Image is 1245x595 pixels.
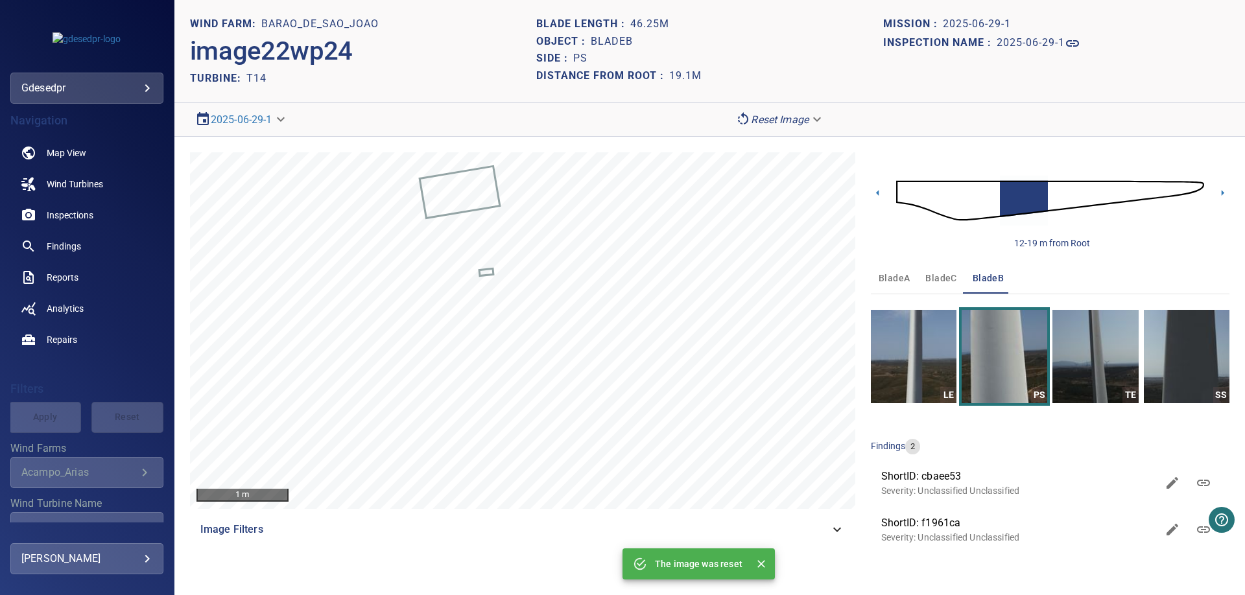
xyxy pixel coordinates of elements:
[536,36,591,48] h1: Object :
[881,484,1157,497] p: Severity: Unclassified Unclassified
[10,512,163,543] div: Wind Turbine Name
[53,32,121,45] img: gdesedpr-logo
[730,108,829,131] div: Reset Image
[591,36,633,48] h1: bladeB
[881,515,1157,531] span: ShortID: f1961ca
[10,169,163,200] a: windturbines noActive
[261,18,379,30] h1: Barao_de_Sao_Joao
[10,73,163,104] div: gdesedpr
[10,324,163,355] a: repairs noActive
[943,18,1011,30] h1: 2025-06-29-1
[1014,237,1090,250] div: 12-19 m from Root
[47,333,77,346] span: Repairs
[573,52,587,65] h1: PS
[536,52,573,65] h1: Side :
[536,18,630,30] h1: Blade length :
[630,18,669,30] h1: 46.25m
[655,557,742,570] p: The image was reset
[536,70,669,82] h1: Distance from root :
[879,270,910,286] span: bladeA
[881,531,1157,544] p: Severity: Unclassified Unclassified
[1052,310,1138,403] a: TE
[190,108,293,131] div: 2025-06-29-1
[883,18,943,30] h1: Mission :
[10,231,163,262] a: findings noActive
[896,163,1204,238] img: d
[10,293,163,324] a: analytics noActive
[753,555,770,572] button: Close
[47,146,86,159] span: Map View
[1144,310,1229,403] a: SS
[10,443,163,454] label: Wind Farms
[47,302,84,315] span: Analytics
[10,200,163,231] a: inspections noActive
[47,271,78,284] span: Reports
[997,36,1080,51] a: 2025-06-29-1
[21,78,152,99] div: gdesedpr
[669,70,702,82] h1: 19.1m
[47,178,103,191] span: Wind Turbines
[190,36,353,67] h2: image22wp24
[871,441,905,451] span: findings
[21,548,152,569] div: [PERSON_NAME]
[190,514,855,545] div: Image Filters
[1031,387,1047,403] div: PS
[211,113,272,126] a: 2025-06-29-1
[1122,387,1139,403] div: TE
[10,262,163,293] a: reports noActive
[246,72,267,84] h2: T14
[962,310,1047,403] a: PS
[1213,387,1229,403] div: SS
[47,240,81,253] span: Findings
[881,469,1157,484] span: ShortID: cbaee53
[21,466,137,478] div: Acampo_Arias
[973,270,1004,286] span: bladeB
[10,382,163,395] h4: Filters
[190,18,261,30] h1: WIND FARM:
[200,522,829,537] span: Image Filters
[940,387,956,403] div: LE
[925,270,956,286] span: bladeC
[751,113,809,126] em: Reset Image
[871,310,956,403] a: LE
[10,498,163,509] label: Wind Turbine Name
[10,457,163,488] div: Wind Farms
[47,209,93,222] span: Inspections
[883,37,997,49] h1: Inspection name :
[190,72,246,84] h2: TURBINE:
[905,441,920,453] span: 2
[10,137,163,169] a: map noActive
[997,37,1065,49] h1: 2025-06-29-1
[10,114,163,127] h4: Navigation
